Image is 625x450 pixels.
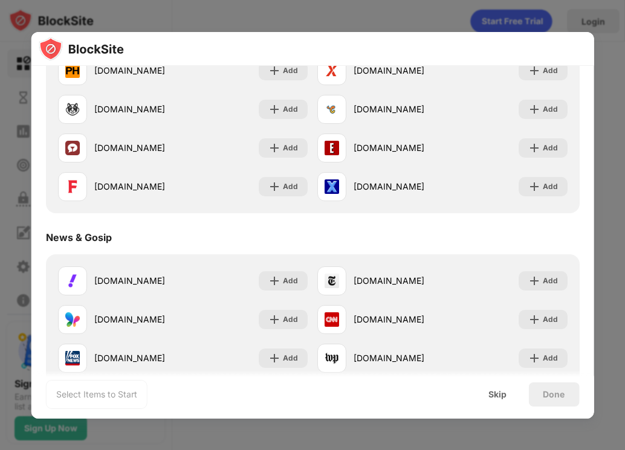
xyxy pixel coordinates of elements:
img: favicons [325,179,339,194]
div: [DOMAIN_NAME] [354,352,442,364]
img: favicons [65,274,80,288]
div: [DOMAIN_NAME] [354,313,442,326]
img: favicons [65,179,80,194]
div: Add [283,65,298,77]
img: favicons [325,351,339,365]
div: News & Gosip [46,231,112,243]
div: [DOMAIN_NAME] [94,274,183,287]
div: [DOMAIN_NAME] [354,141,442,154]
img: logo-blocksite.svg [39,37,124,61]
div: Add [283,181,298,193]
img: favicons [325,102,339,117]
div: Add [542,181,557,193]
div: Select Items to Start [56,388,137,400]
div: [DOMAIN_NAME] [94,180,183,193]
div: [DOMAIN_NAME] [354,274,442,287]
div: Add [283,313,298,326]
div: Add [542,313,557,326]
img: favicons [65,63,80,78]
img: favicons [325,312,339,327]
img: favicons [325,274,339,288]
div: [DOMAIN_NAME] [354,180,442,193]
div: Add [542,275,557,287]
img: favicons [65,351,80,365]
div: [DOMAIN_NAME] [94,103,183,115]
div: [DOMAIN_NAME] [94,352,183,364]
div: Add [283,103,298,115]
div: [DOMAIN_NAME] [354,64,442,77]
img: favicons [65,102,80,117]
div: [DOMAIN_NAME] [94,64,183,77]
div: Add [283,275,298,287]
div: Add [283,352,298,364]
img: favicons [65,141,80,155]
div: [DOMAIN_NAME] [94,313,183,326]
div: Add [283,142,298,154]
div: Skip [488,390,507,399]
img: favicons [325,141,339,155]
div: Add [542,142,557,154]
img: favicons [65,312,80,327]
div: Add [542,352,557,364]
img: favicons [325,63,339,78]
div: Done [543,390,565,399]
div: [DOMAIN_NAME] [94,141,183,154]
div: [DOMAIN_NAME] [354,103,442,115]
div: Add [542,103,557,115]
div: Add [542,65,557,77]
